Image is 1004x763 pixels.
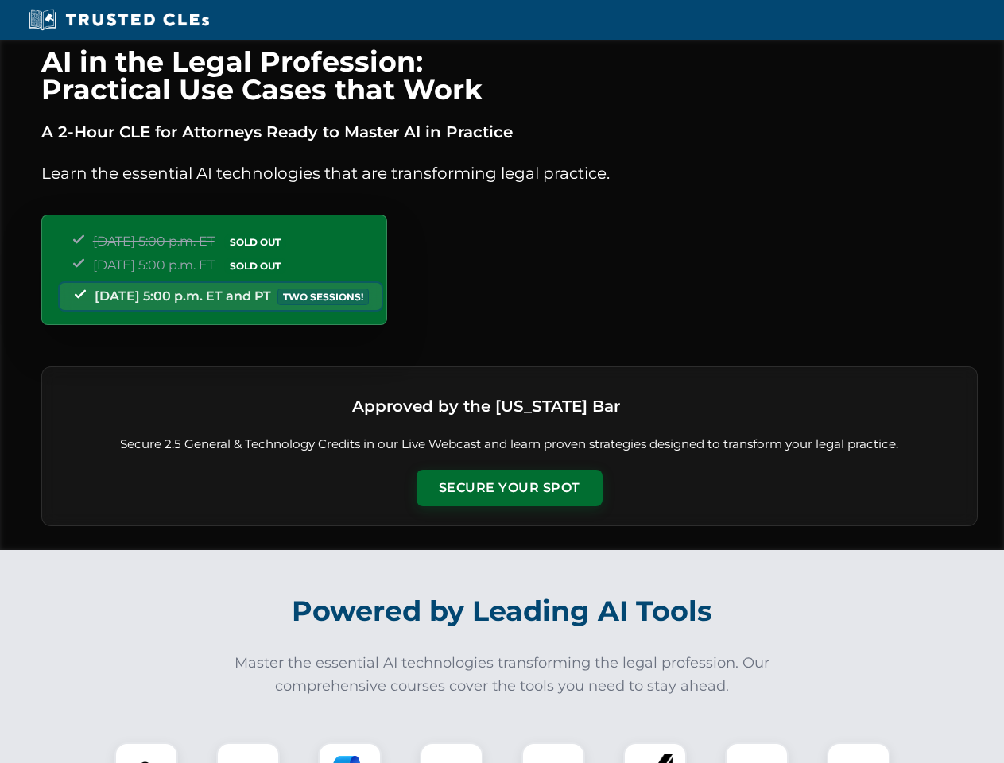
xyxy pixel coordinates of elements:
[224,234,286,250] span: SOLD OUT
[417,470,603,506] button: Secure Your Spot
[24,8,214,32] img: Trusted CLEs
[41,48,978,103] h1: AI in the Legal Profession: Practical Use Cases that Work
[626,386,666,426] img: Logo
[224,258,286,274] span: SOLD OUT
[41,161,978,186] p: Learn the essential AI technologies that are transforming legal practice.
[41,119,978,145] p: A 2-Hour CLE for Attorneys Ready to Master AI in Practice
[93,258,215,273] span: [DATE] 5:00 p.m. ET
[62,583,943,639] h2: Powered by Leading AI Tools
[352,392,620,420] h3: Approved by the [US_STATE] Bar
[61,436,958,454] p: Secure 2.5 General & Technology Credits in our Live Webcast and learn proven strategies designed ...
[93,234,215,249] span: [DATE] 5:00 p.m. ET
[224,652,781,698] p: Master the essential AI technologies transforming the legal profession. Our comprehensive courses...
